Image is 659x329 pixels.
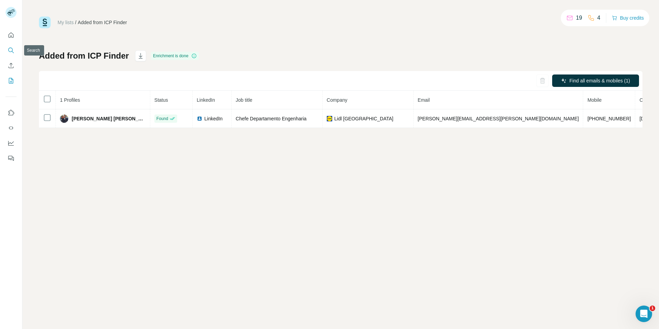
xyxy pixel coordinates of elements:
[650,306,655,311] span: 1
[75,19,77,26] li: /
[39,50,129,61] h1: Added from ICP Finder
[6,137,17,149] button: Dashboard
[6,122,17,134] button: Use Surfe API
[587,116,631,121] span: [PHONE_NUMBER]
[6,29,17,41] button: Quick start
[78,19,127,26] div: Added from ICP Finder
[569,77,630,84] span: Find all emails & mobiles (1)
[6,44,17,57] button: Search
[612,13,644,23] button: Buy credits
[334,115,393,122] span: Lidl [GEOGRAPHIC_DATA]
[327,116,332,121] img: company-logo
[72,115,146,122] span: [PERSON_NAME] [PERSON_NAME]
[58,20,74,25] a: My lists
[39,17,51,28] img: Surfe Logo
[576,14,582,22] p: 19
[156,116,168,122] span: Found
[204,115,223,122] span: LinkedIn
[6,152,17,164] button: Feedback
[6,74,17,87] button: My lists
[197,116,202,121] img: LinkedIn logo
[418,116,579,121] span: [PERSON_NAME][EMAIL_ADDRESS][PERSON_NAME][DOMAIN_NAME]
[60,97,80,103] span: 1 Profiles
[552,74,639,87] button: Find all emails & mobiles (1)
[6,59,17,72] button: Enrich CSV
[154,97,168,103] span: Status
[197,97,215,103] span: LinkedIn
[236,97,252,103] span: Job title
[151,52,199,60] div: Enrichment is done
[597,14,600,22] p: 4
[60,114,68,123] img: Avatar
[236,116,306,121] span: Chefe Departamento Engenharia
[6,107,17,119] button: Use Surfe on LinkedIn
[587,97,601,103] span: Mobile
[418,97,430,103] span: Email
[636,306,652,322] iframe: Intercom live chat
[327,97,347,103] span: Company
